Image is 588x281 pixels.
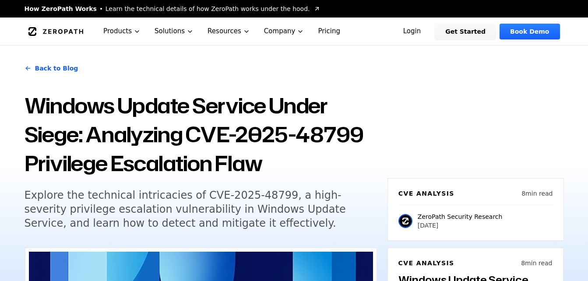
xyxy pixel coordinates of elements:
a: Get Started [435,24,496,39]
a: Back to Blog [25,56,78,81]
span: How ZeroPath Works [25,4,97,13]
p: ZeroPath Security Research [418,212,503,221]
h6: CVE Analysis [398,259,454,267]
a: How ZeroPath WorksLearn the technical details of how ZeroPath works under the hood. [25,4,320,13]
a: Pricing [311,18,347,45]
button: Products [96,18,148,45]
button: Resources [201,18,257,45]
a: Login [393,24,432,39]
h5: Explore the technical intricacies of CVE-2025-48799, a high-severity privilege escalation vulnera... [25,188,361,230]
nav: Global [14,18,574,45]
h6: CVE Analysis [398,189,454,198]
p: 8 min read [521,259,552,267]
span: Learn the technical details of how ZeroPath works under the hood. [106,4,310,13]
p: [DATE] [418,221,503,230]
button: Solutions [148,18,201,45]
img: ZeroPath Security Research [398,214,412,228]
h1: Windows Update Service Under Siege: Analyzing CVE-2025-48799 Privilege Escalation Flaw [25,91,377,178]
button: Company [257,18,311,45]
a: Book Demo [500,24,560,39]
p: 8 min read [521,189,553,198]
